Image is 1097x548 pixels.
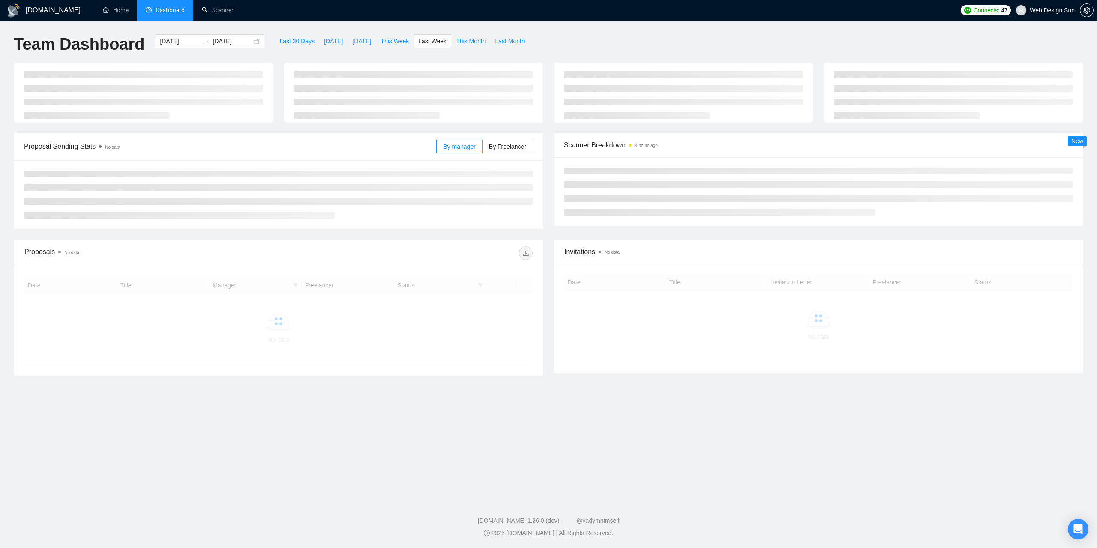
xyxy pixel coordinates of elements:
a: homeHome [103,6,129,14]
button: Last 30 Days [275,34,319,48]
img: logo [7,4,21,18]
span: New [1071,138,1083,144]
span: By manager [443,143,475,150]
button: Last Week [414,34,451,48]
span: Last Week [418,36,447,46]
span: Scanner Breakdown [564,140,1073,150]
time: 4 hours ago [635,143,658,148]
button: This Month [451,34,490,48]
span: user [1018,7,1024,13]
div: 2025 [DOMAIN_NAME] | All Rights Reserved. [7,529,1090,538]
span: This Month [456,36,486,46]
span: No data [64,250,79,255]
a: searchScanner [202,6,234,14]
input: End date [213,36,252,46]
span: Invitations [564,246,1073,257]
span: Last Month [495,36,525,46]
span: to [202,38,209,45]
button: setting [1080,3,1094,17]
button: [DATE] [319,34,348,48]
span: By Freelancer [489,143,526,150]
span: 47 [1001,6,1007,15]
button: This Week [376,34,414,48]
div: Open Intercom Messenger [1068,519,1088,539]
a: @vadymhimself [576,517,619,524]
a: [DOMAIN_NAME] 1.26.0 (dev) [478,517,560,524]
a: setting [1080,7,1094,14]
span: This Week [381,36,409,46]
span: Proposal Sending Stats [24,141,436,152]
h1: Team Dashboard [14,34,144,54]
span: dashboard [146,7,152,13]
span: Dashboard [156,6,185,14]
span: No data [605,250,620,255]
span: Last 30 Days [279,36,315,46]
button: [DATE] [348,34,376,48]
span: setting [1080,7,1093,14]
button: Last Month [490,34,529,48]
span: Connects: [974,6,999,15]
span: No data [105,145,120,150]
span: swap-right [202,38,209,45]
span: copyright [484,530,490,536]
input: Start date [160,36,199,46]
span: [DATE] [352,36,371,46]
div: Proposals [24,246,279,260]
span: [DATE] [324,36,343,46]
img: upwork-logo.png [964,7,971,14]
